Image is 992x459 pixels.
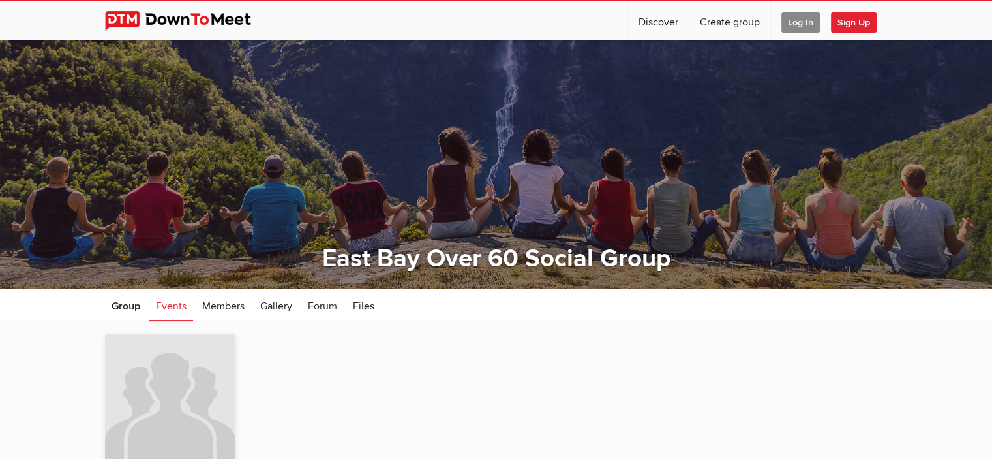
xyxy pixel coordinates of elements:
[771,1,830,40] a: Log In
[346,289,381,321] a: Files
[149,289,193,321] a: Events
[105,11,271,31] img: DownToMeet
[353,300,374,313] span: Files
[628,1,689,40] a: Discover
[260,300,292,313] span: Gallery
[112,300,140,313] span: Group
[322,244,670,274] a: East Bay Over 60 Social Group
[689,1,770,40] a: Create group
[196,289,251,321] a: Members
[831,12,877,33] span: Sign Up
[301,289,344,321] a: Forum
[831,1,887,40] a: Sign Up
[156,300,187,313] span: Events
[781,12,820,33] span: Log In
[202,300,245,313] span: Members
[254,289,299,321] a: Gallery
[308,300,337,313] span: Forum
[105,289,147,321] a: Group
